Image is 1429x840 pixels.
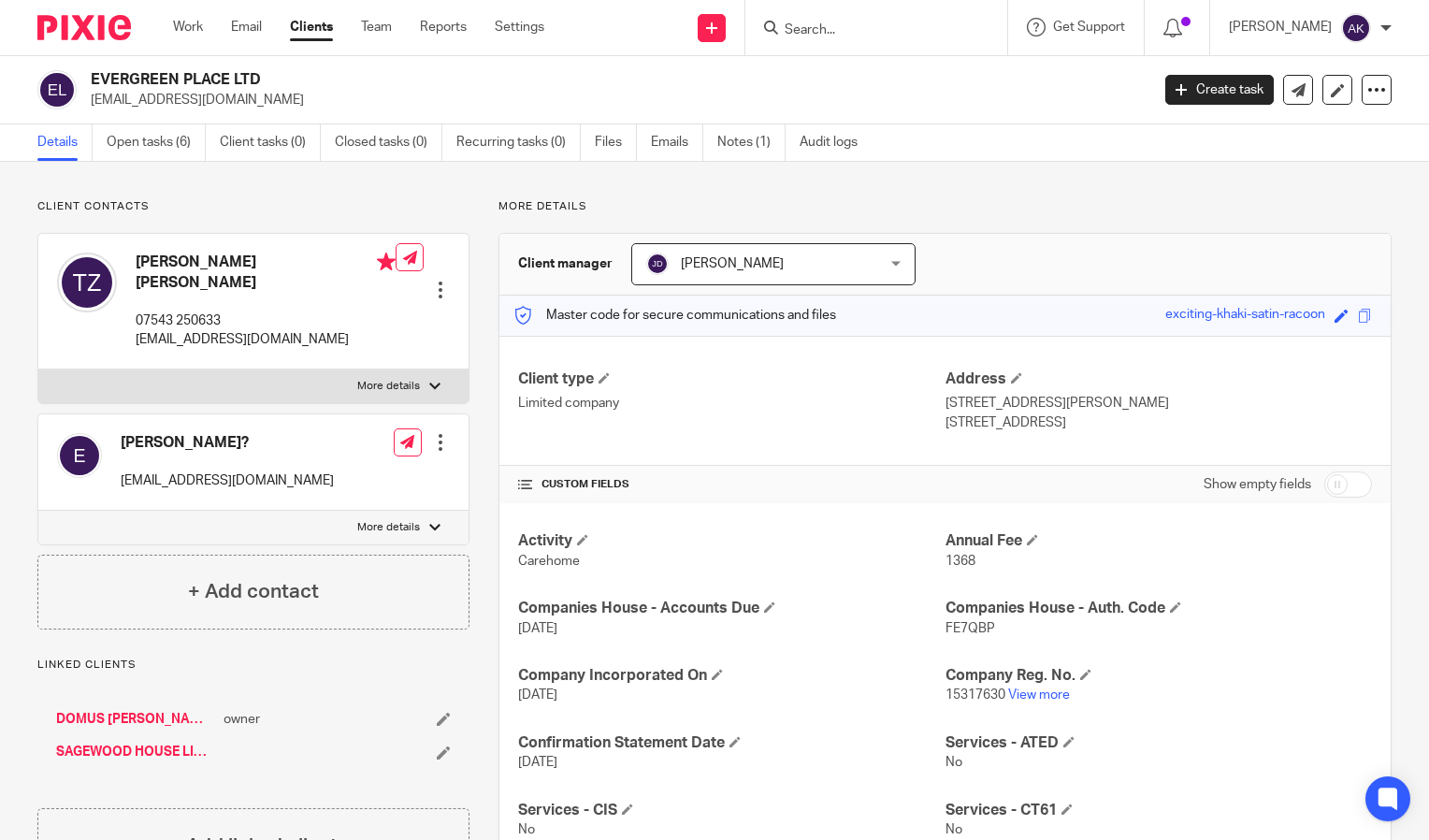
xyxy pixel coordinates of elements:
p: Master code for secure communications and files [513,306,836,325]
h4: Companies House - Auth. Code [945,599,1372,618]
h4: Activity [518,531,945,551]
img: svg%3E [57,433,102,478]
p: [EMAIL_ADDRESS][DOMAIN_NAME] [121,471,334,490]
label: Show empty fields [1204,475,1311,494]
h4: Address [945,369,1372,389]
p: More details [498,199,1392,214]
img: svg%3E [37,70,77,109]
span: Carehome [518,555,580,568]
a: Create task [1165,75,1274,105]
span: No [945,823,962,836]
a: Clients [290,18,333,36]
p: [STREET_ADDRESS][PERSON_NAME] [945,394,1372,413]
a: Team [361,18,392,36]
h4: Services - CT61 [945,801,1372,820]
p: Limited company [518,394,945,413]
p: More details [357,520,420,535]
h4: Confirmation Statement Date [518,733,945,753]
img: Pixie [37,15,131,40]
p: [PERSON_NAME] [1229,18,1332,36]
h4: Company Incorporated On [518,666,945,686]
span: FE7QBP [945,622,995,635]
span: No [518,823,535,836]
h4: + Add contact [188,577,319,606]
h4: Services - CIS [518,801,945,820]
a: Open tasks (6) [107,124,206,161]
a: Recurring tasks (0) [456,124,581,161]
h4: CUSTOM FIELDS [518,477,945,492]
p: [EMAIL_ADDRESS][DOMAIN_NAME] [136,330,396,349]
h4: Company Reg. No. [945,666,1372,686]
div: exciting-khaki-satin-racoon [1165,305,1325,326]
a: Work [173,18,203,36]
p: Client contacts [37,199,469,214]
a: Details [37,124,93,161]
span: 1368 [945,555,975,568]
h4: Companies House - Accounts Due [518,599,945,618]
a: Closed tasks (0) [335,124,442,161]
input: Search [783,22,951,39]
span: Get Support [1053,21,1125,34]
a: Audit logs [800,124,872,161]
span: 15317630 [945,688,1005,702]
p: 07543 250633 [136,311,396,330]
a: Reports [420,18,467,36]
i: Primary [377,253,396,271]
span: [DATE] [518,756,557,769]
a: Files [595,124,637,161]
a: Emails [651,124,703,161]
p: [STREET_ADDRESS] [945,413,1372,432]
h4: Annual Fee [945,531,1372,551]
span: [DATE] [518,622,557,635]
a: Client tasks (0) [220,124,321,161]
a: Settings [495,18,544,36]
a: Notes (1) [717,124,786,161]
img: svg%3E [1341,13,1371,43]
h3: Client manager [518,254,613,273]
h2: EVERGREEN PLACE LTD [91,70,928,90]
span: [DATE] [518,688,557,702]
span: owner [224,710,260,729]
p: More details [357,379,420,394]
h4: [PERSON_NAME]? [121,433,334,453]
a: DOMUS [PERSON_NAME] LTD [56,710,214,729]
h4: Client type [518,369,945,389]
h4: [PERSON_NAME] [PERSON_NAME] [136,253,396,293]
h4: Services - ATED [945,733,1372,753]
p: Linked clients [37,658,469,673]
a: SAGEWOOD HOUSE LIMITED [56,743,214,761]
img: svg%3E [57,253,117,312]
span: No [945,756,962,769]
img: svg%3E [646,253,669,275]
a: Email [231,18,262,36]
p: [EMAIL_ADDRESS][DOMAIN_NAME] [91,91,1137,109]
a: View more [1008,688,1070,702]
span: [PERSON_NAME] [681,257,784,270]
